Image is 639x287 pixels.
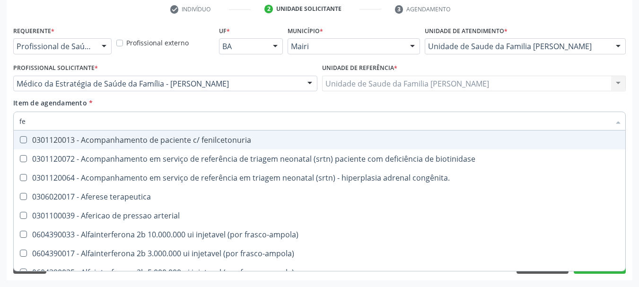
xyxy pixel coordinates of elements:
[425,24,508,38] label: Unidade de atendimento
[13,98,87,107] span: Item de agendamento
[322,61,397,76] label: Unidade de referência
[17,42,92,51] span: Profissional de Saúde
[13,24,54,38] label: Requerente
[19,112,610,130] input: Buscar por procedimentos
[222,42,263,51] span: BA
[13,61,98,76] label: Profissional Solicitante
[288,24,323,38] label: Município
[428,42,606,51] span: Unidade de Saude da Familia [PERSON_NAME]
[264,5,273,13] div: 2
[126,38,189,48] label: Profissional externo
[276,5,341,13] div: Unidade solicitante
[291,42,401,51] span: Mairi
[219,24,230,38] label: UF
[17,79,298,88] span: Médico da Estratégia de Saúde da Família - [PERSON_NAME]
